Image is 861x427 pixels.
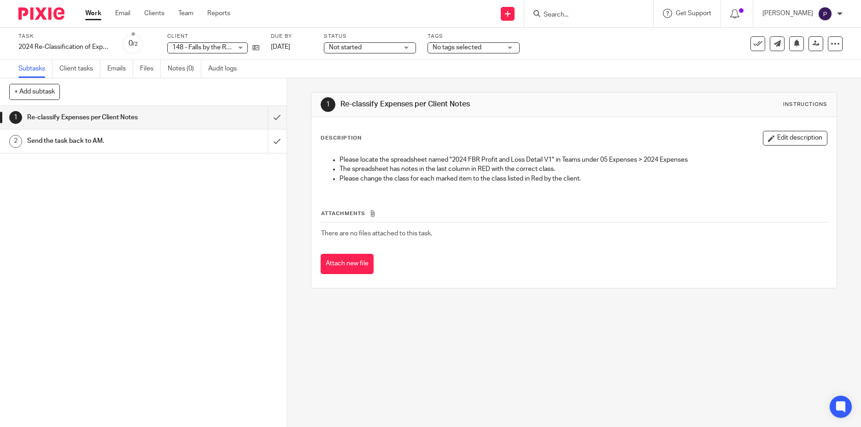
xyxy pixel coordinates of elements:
div: 2 [9,135,22,148]
span: No tags selected [433,44,481,51]
h1: Send the task back to AM. [27,134,182,148]
button: + Add subtask [9,84,60,99]
label: Client [167,33,259,40]
label: Status [324,33,416,40]
h1: Re-classify Expenses per Client Notes [27,111,182,124]
a: Files [140,60,161,78]
label: Due by [271,33,312,40]
div: 1 [321,97,335,112]
img: svg%3E [818,6,832,21]
p: [PERSON_NAME] [762,9,813,18]
div: 1 [9,111,22,124]
label: Task [18,33,111,40]
p: Please locate the spreadsheet named "2024 FBR Profit and Loss Detail V1" in Teams under 05 Expens... [340,155,827,164]
p: Please change the class for each marked item to the class listed in Red by the client. [340,174,827,183]
small: /2 [133,41,138,47]
span: [DATE] [271,44,290,50]
a: Notes (0) [168,60,201,78]
span: 148 - Falls by the River LLC [172,44,250,51]
label: Tags [428,33,520,40]
div: Instructions [783,101,827,108]
span: Attachments [321,211,365,216]
a: Team [178,9,193,18]
div: 0 [129,38,138,49]
button: Attach new file [321,254,374,275]
span: Get Support [676,10,711,17]
h1: Re-classify Expenses per Client Notes [340,99,594,109]
a: Email [115,9,130,18]
p: Description [321,135,362,142]
span: There are no files attached to this task. [321,230,432,237]
a: Work [85,9,101,18]
a: Client tasks [59,60,100,78]
span: Not started [329,44,362,51]
a: Emails [107,60,133,78]
a: Clients [144,9,164,18]
input: Search [543,11,626,19]
div: 2024 Re-Classification of Expenses [18,42,111,52]
img: Pixie [18,7,64,20]
p: The spreadsheet has notes in the last column in RED with the correct class. [340,164,827,174]
a: Subtasks [18,60,53,78]
a: Audit logs [208,60,244,78]
button: Edit description [763,131,827,146]
a: Reports [207,9,230,18]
